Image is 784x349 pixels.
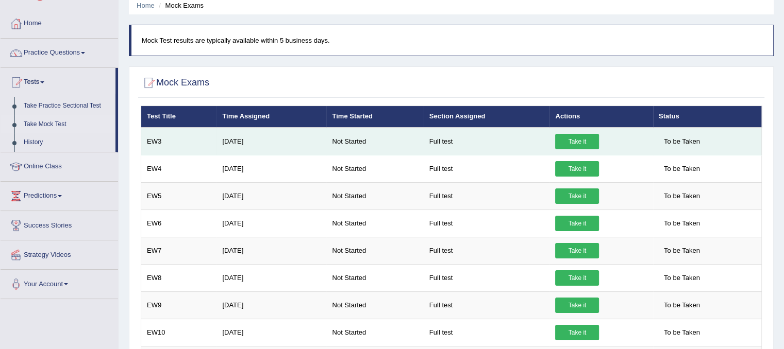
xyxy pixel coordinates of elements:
th: Time Started [326,106,423,128]
td: Not Started [326,155,423,182]
p: Mock Test results are typically available within 5 business days. [142,36,763,45]
span: To be Taken [659,325,705,340]
td: Not Started [326,319,423,346]
td: [DATE] [216,319,326,346]
span: To be Taken [659,216,705,231]
td: EW6 [141,210,217,237]
td: Full test [424,264,550,291]
th: Time Assigned [216,106,326,128]
td: Full test [424,182,550,210]
td: EW9 [141,291,217,319]
td: EW3 [141,128,217,155]
span: To be Taken [659,134,705,149]
td: [DATE] [216,237,326,264]
a: Take it [555,325,599,340]
span: To be Taken [659,161,705,177]
a: Take it [555,161,599,177]
a: Take it [555,298,599,313]
span: To be Taken [659,188,705,204]
a: Predictions [1,182,118,207]
a: Home [137,2,155,9]
td: Not Started [326,128,423,155]
td: [DATE] [216,182,326,210]
th: Actions [549,106,653,128]
td: [DATE] [216,128,326,155]
span: To be Taken [659,270,705,286]
a: Take it [555,270,599,286]
a: Take it [555,188,599,204]
a: Take it [555,216,599,231]
td: EW10 [141,319,217,346]
a: Tests [1,68,115,94]
a: Your Account [1,270,118,295]
h2: Mock Exams [141,75,209,91]
td: [DATE] [216,210,326,237]
td: EW5 [141,182,217,210]
a: Success Stories [1,211,118,237]
td: EW7 [141,237,217,264]
td: Full test [424,128,550,155]
td: Not Started [326,237,423,264]
a: Take it [555,134,599,149]
a: Home [1,9,118,35]
a: Take Mock Test [19,115,115,134]
span: To be Taken [659,243,705,258]
td: Not Started [326,264,423,291]
td: Full test [424,210,550,237]
td: Not Started [326,291,423,319]
th: Status [653,106,762,128]
a: History [19,133,115,152]
td: Not Started [326,210,423,237]
td: Full test [424,291,550,319]
td: [DATE] [216,291,326,319]
th: Section Assigned [424,106,550,128]
th: Test Title [141,106,217,128]
td: Full test [424,319,550,346]
li: Mock Exams [156,1,204,10]
a: Practice Questions [1,39,118,64]
a: Strategy Videos [1,240,118,266]
td: Full test [424,237,550,264]
span: To be Taken [659,298,705,313]
a: Take Practice Sectional Test [19,97,115,115]
td: [DATE] [216,264,326,291]
td: EW8 [141,264,217,291]
td: EW4 [141,155,217,182]
td: [DATE] [216,155,326,182]
a: Online Class [1,152,118,178]
a: Take it [555,243,599,258]
td: Not Started [326,182,423,210]
td: Full test [424,155,550,182]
